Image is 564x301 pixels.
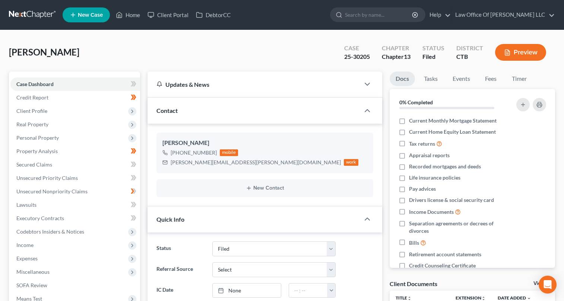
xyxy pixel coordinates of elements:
[456,44,483,53] div: District
[16,81,54,87] span: Case Dashboard
[16,188,88,194] span: Unsecured Nonpriority Claims
[156,216,184,223] span: Quick Info
[345,8,413,22] input: Search by name...
[213,283,281,298] a: None
[404,53,411,60] span: 13
[409,163,481,170] span: Recorded mortgages and deeds
[456,295,486,301] a: Extensionunfold_more
[344,53,370,61] div: 25-30205
[407,296,412,301] i: unfold_more
[498,295,531,301] a: Date Added expand_more
[426,8,451,22] a: Help
[16,255,38,262] span: Expenses
[479,72,503,86] a: Fees
[144,8,192,22] a: Client Portal
[16,175,78,181] span: Unsecured Priority Claims
[78,12,103,18] span: New Case
[9,47,79,57] span: [PERSON_NAME]
[156,107,178,114] span: Contact
[344,44,370,53] div: Case
[10,77,140,91] a: Case Dashboard
[506,72,533,86] a: Timer
[390,72,415,86] a: Docs
[409,220,507,235] span: Separation agreements or decrees of divorces
[399,99,433,105] strong: 0% Completed
[409,239,419,247] span: Bills
[16,202,37,208] span: Lawsuits
[153,241,209,256] label: Status
[533,281,552,286] a: View All
[162,185,367,191] button: New Contact
[16,161,52,168] span: Secured Claims
[409,117,497,124] span: Current Monthly Mortgage Statement
[171,149,217,156] div: [PHONE_NUMBER]
[16,108,47,114] span: Client Profile
[390,280,437,288] div: Client Documents
[192,8,234,22] a: DebtorCC
[409,152,450,159] span: Appraisal reports
[447,72,476,86] a: Events
[382,44,411,53] div: Chapter
[409,174,460,181] span: Life insurance policies
[16,228,84,235] span: Codebtors Insiders & Notices
[409,262,476,269] span: Credit Counseling Certificate
[10,279,140,292] a: SOFA Review
[409,196,494,204] span: Drivers license & social security card
[16,148,58,154] span: Property Analysis
[422,53,444,61] div: Filed
[418,72,444,86] a: Tasks
[16,282,47,288] span: SOFA Review
[409,208,454,216] span: Income Documents
[10,91,140,104] a: Credit Report
[10,198,140,212] a: Lawsuits
[10,158,140,171] a: Secured Claims
[495,44,546,61] button: Preview
[16,242,34,248] span: Income
[153,262,209,277] label: Referral Source
[171,159,341,166] div: [PERSON_NAME][EMAIL_ADDRESS][PERSON_NAME][DOMAIN_NAME]
[220,149,238,156] div: mobile
[289,283,327,298] input: -- : --
[527,296,531,301] i: expand_more
[153,283,209,298] label: IC Date
[16,134,59,141] span: Personal Property
[10,171,140,185] a: Unsecured Priority Claims
[10,145,140,158] a: Property Analysis
[409,185,436,193] span: Pay advices
[382,53,411,61] div: Chapter
[396,295,412,301] a: Titleunfold_more
[16,94,48,101] span: Credit Report
[344,159,359,166] div: work
[156,80,351,88] div: Updates & News
[451,8,555,22] a: Law Office Of [PERSON_NAME] LLC
[422,44,444,53] div: Status
[112,8,144,22] a: Home
[456,53,483,61] div: CTB
[10,185,140,198] a: Unsecured Nonpriority Claims
[16,215,64,221] span: Executory Contracts
[10,212,140,225] a: Executory Contracts
[409,128,496,136] span: Current Home Equity Loan Statement
[409,140,435,148] span: Tax returns
[162,139,367,148] div: [PERSON_NAME]
[16,121,48,127] span: Real Property
[409,251,481,258] span: Retirement account statements
[16,269,50,275] span: Miscellaneous
[539,276,557,294] div: Open Intercom Messenger
[481,296,486,301] i: unfold_more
